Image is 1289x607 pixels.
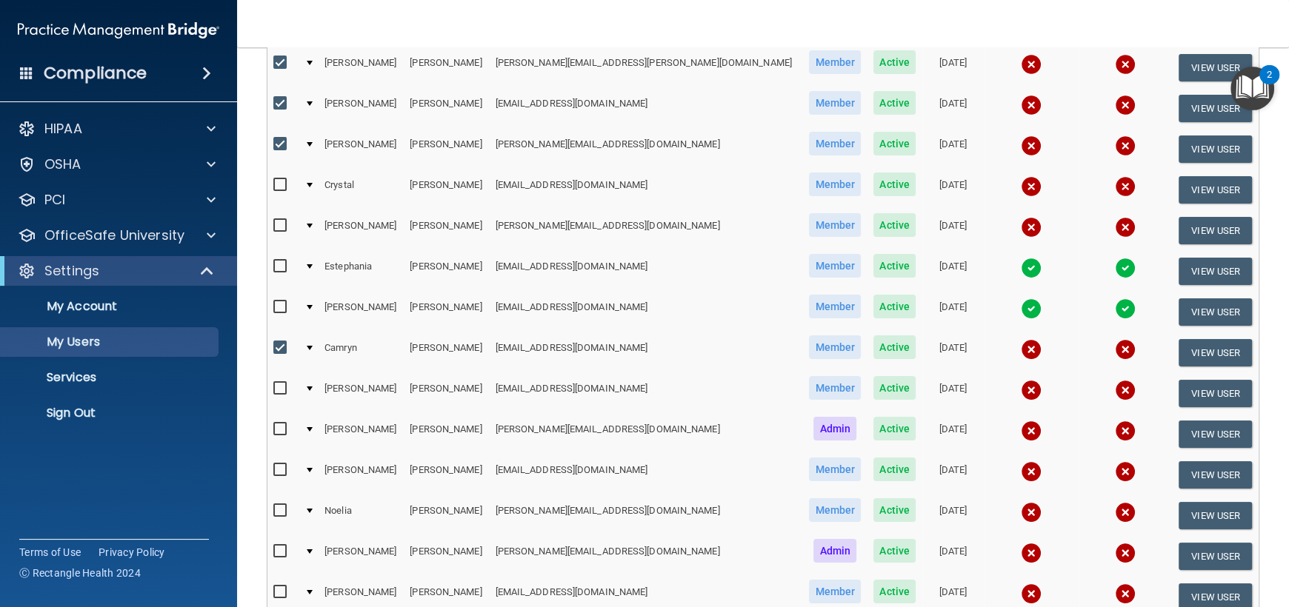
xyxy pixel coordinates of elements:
[319,495,404,536] td: Noelia
[1267,75,1272,94] div: 2
[18,227,216,244] a: OfficeSafe University
[1179,217,1252,244] button: View User
[319,292,404,332] td: [PERSON_NAME]
[809,91,861,115] span: Member
[1021,135,1042,156] img: cross.ca9f0e7f.svg
[1021,380,1042,400] img: cross.ca9f0e7f.svg
[44,155,81,173] p: OSHA
[44,262,99,280] p: Settings
[19,566,141,580] span: Ⓒ Rectangle Health 2024
[873,132,916,155] span: Active
[489,332,802,373] td: [EMAIL_ADDRESS][DOMAIN_NAME]
[809,132,861,155] span: Member
[1021,217,1042,238] img: cross.ca9f0e7f.svg
[873,457,916,481] span: Active
[922,88,984,129] td: [DATE]
[1115,176,1136,197] img: cross.ca9f0e7f.svg
[404,251,489,292] td: [PERSON_NAME]
[809,213,861,237] span: Member
[873,91,916,115] span: Active
[922,129,984,170] td: [DATE]
[922,455,984,495] td: [DATE]
[489,129,802,170] td: [PERSON_NAME][EMAIL_ADDRESS][DOMAIN_NAME]
[10,335,212,349] p: My Users
[809,254,861,278] span: Member
[873,172,916,196] span: Active
[873,50,916,74] span: Active
[1021,95,1042,115] img: cross.ca9f0e7f.svg
[922,170,984,210] td: [DATE]
[1021,420,1042,441] img: cross.ca9f0e7f.svg
[489,170,802,210] td: [EMAIL_ADDRESS][DOMAIN_NAME]
[404,129,489,170] td: [PERSON_NAME]
[922,495,984,536] td: [DATE]
[873,417,916,440] span: Active
[1179,54,1252,81] button: View User
[1115,461,1136,482] img: cross.ca9f0e7f.svg
[44,227,184,244] p: OfficeSafe University
[10,370,212,385] p: Services
[1115,380,1136,400] img: cross.ca9f0e7f.svg
[319,88,404,129] td: [PERSON_NAME]
[922,210,984,251] td: [DATE]
[319,332,404,373] td: Camryn
[809,376,861,400] span: Member
[404,414,489,455] td: [PERSON_NAME]
[1179,502,1252,529] button: View User
[1179,95,1252,122] button: View User
[809,580,861,603] span: Member
[1021,298,1042,319] img: tick.e7d51cea.svg
[1115,258,1136,278] img: tick.e7d51cea.svg
[873,580,916,603] span: Active
[99,545,165,560] a: Privacy Policy
[1179,135,1252,163] button: View User
[1021,339,1042,360] img: cross.ca9f0e7f.svg
[1115,543,1136,563] img: cross.ca9f0e7f.svg
[404,88,489,129] td: [PERSON_NAME]
[922,414,984,455] td: [DATE]
[489,47,802,88] td: [PERSON_NAME][EMAIL_ADDRESS][PERSON_NAME][DOMAIN_NAME]
[489,536,802,577] td: [PERSON_NAME][EMAIL_ADDRESS][DOMAIN_NAME]
[489,210,802,251] td: [PERSON_NAME][EMAIL_ADDRESS][DOMAIN_NAME]
[873,254,916,278] span: Active
[319,373,404,414] td: [PERSON_NAME]
[489,495,802,536] td: [PERSON_NAME][EMAIL_ADDRESS][DOMAIN_NAME]
[873,295,916,318] span: Active
[809,498,861,522] span: Member
[489,251,802,292] td: [EMAIL_ADDRESS][DOMAIN_NAME]
[319,47,404,88] td: [PERSON_NAME]
[1179,461,1252,489] button: View User
[1115,339,1136,360] img: cross.ca9f0e7f.svg
[319,129,404,170] td: [PERSON_NAME]
[404,495,489,536] td: [PERSON_NAME]
[18,120,216,138] a: HIPAA
[1021,543,1042,563] img: cross.ca9f0e7f.svg
[873,498,916,522] span: Active
[922,47,984,88] td: [DATE]
[404,210,489,251] td: [PERSON_NAME]
[404,170,489,210] td: [PERSON_NAME]
[873,213,916,237] span: Active
[1021,54,1042,75] img: cross.ca9f0e7f.svg
[809,172,861,196] span: Member
[873,335,916,359] span: Active
[18,191,216,209] a: PCI
[44,120,82,138] p: HIPAA
[922,332,984,373] td: [DATE]
[922,536,984,577] td: [DATE]
[1115,54,1136,75] img: cross.ca9f0e7f.svg
[18,262,215,280] a: Settings
[319,455,404,495] td: [PERSON_NAME]
[1179,380,1252,407] button: View User
[1021,583,1042,604] img: cross.ca9f0e7f.svg
[922,373,984,414] td: [DATE]
[1115,217,1136,238] img: cross.ca9f0e7f.svg
[813,417,856,440] span: Admin
[1179,420,1252,448] button: View User
[1179,176,1252,204] button: View User
[1230,67,1274,110] button: Open Resource Center, 2 new notifications
[404,47,489,88] td: [PERSON_NAME]
[489,88,802,129] td: [EMAIL_ADDRESS][DOMAIN_NAME]
[44,191,65,209] p: PCI
[1021,461,1042,482] img: cross.ca9f0e7f.svg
